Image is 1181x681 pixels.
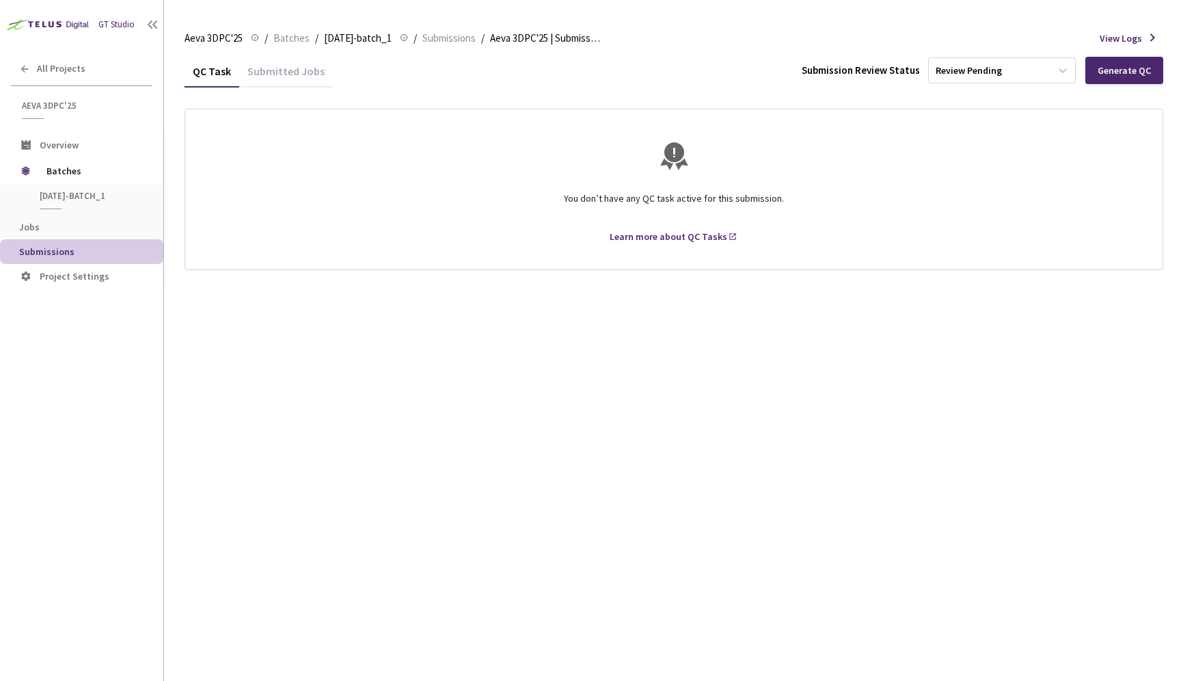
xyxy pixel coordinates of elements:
span: Submissions [19,245,74,258]
span: [DATE]-batch_1 [40,190,141,202]
span: All Projects [37,63,85,75]
span: Batches [273,30,310,46]
span: Aeva 3DPC'25 [185,30,243,46]
div: Learn more about QC Tasks [610,230,727,243]
div: Generate QC [1098,65,1151,76]
div: QC Task [185,64,239,88]
a: Submissions [420,30,478,45]
a: Batches [271,30,312,45]
span: Submissions [422,30,476,46]
div: Submitted Jobs [239,64,333,88]
li: / [481,30,485,46]
span: Jobs [19,221,40,233]
div: Submission Review Status [802,63,920,77]
span: Project Settings [40,270,109,282]
div: GT Studio [98,18,135,31]
div: Review Pending [936,64,1002,77]
div: You don’t have any QC task active for this submission. [202,181,1146,230]
li: / [413,30,417,46]
span: Batches [46,157,140,185]
span: Aeva 3DPC'25 | Submission 3 [490,30,601,46]
span: [DATE]-batch_1 [324,30,392,46]
span: Aeva 3DPC'25 [22,100,144,111]
li: / [264,30,268,46]
span: Overview [40,139,79,151]
li: / [315,30,318,46]
span: View Logs [1100,31,1142,45]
